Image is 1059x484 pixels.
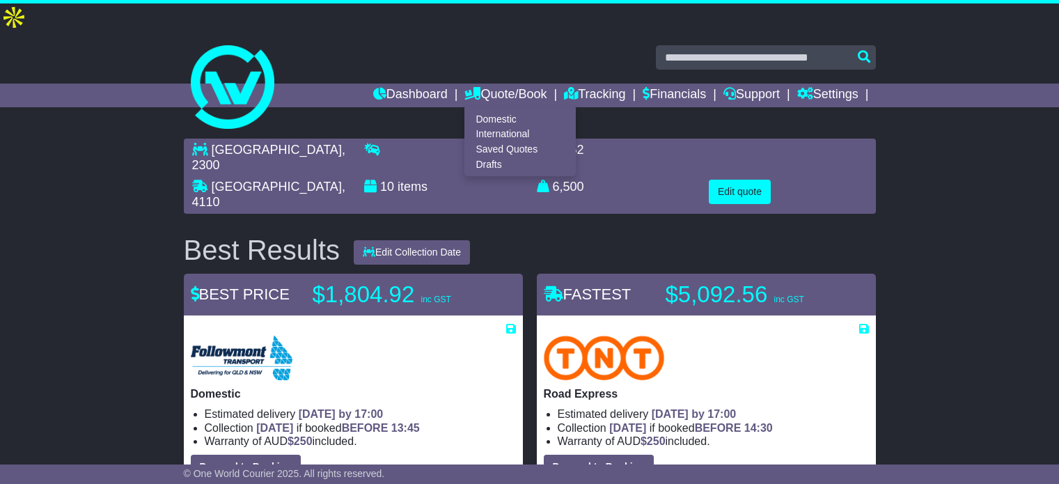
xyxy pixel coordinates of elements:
[744,422,773,434] span: 14:30
[544,336,665,380] img: TNT Domestic: Road Express
[177,235,347,265] div: Best Results
[695,422,742,434] span: BEFORE
[564,84,625,107] a: Tracking
[465,157,575,172] a: Drafts
[797,84,858,107] a: Settings
[205,407,516,421] li: Estimated delivery
[380,180,394,194] span: 10
[354,240,470,265] button: Edit Collection Date
[288,435,313,447] span: $
[609,422,772,434] span: if booked
[191,387,516,400] p: Domestic
[294,435,313,447] span: 250
[313,281,487,309] p: $1,804.92
[558,421,869,435] li: Collection
[192,143,345,172] span: , 2300
[212,180,342,194] span: [GEOGRAPHIC_DATA]
[558,407,869,421] li: Estimated delivery
[544,387,869,400] p: Road Express
[774,295,803,304] span: inc GST
[256,422,419,434] span: if booked
[553,180,584,194] span: 6,500
[465,111,575,127] a: Domestic
[256,422,293,434] span: [DATE]
[391,422,420,434] span: 13:45
[643,84,706,107] a: Financials
[465,142,575,157] a: Saved Quotes
[191,286,290,303] span: BEST PRICE
[299,408,384,420] span: [DATE] by 17:00
[544,455,654,479] button: Proceed to Booking
[205,421,516,435] li: Collection
[465,127,575,142] a: International
[342,422,389,434] span: BEFORE
[191,336,292,380] img: Followmont Transport: Domestic
[373,84,448,107] a: Dashboard
[191,455,301,479] button: Proceed to Booking
[641,435,666,447] span: $
[464,107,576,176] div: Quote/Book
[192,180,345,209] span: , 4110
[647,435,666,447] span: 250
[544,286,632,303] span: FASTEST
[709,180,771,204] button: Edit quote
[666,281,840,309] p: $5,092.56
[421,295,450,304] span: inc GST
[464,84,547,107] a: Quote/Book
[652,408,737,420] span: [DATE] by 17:00
[609,422,646,434] span: [DATE]
[212,143,342,157] span: [GEOGRAPHIC_DATA]
[184,468,385,479] span: © One World Courier 2025. All rights reserved.
[398,180,427,194] span: items
[723,84,780,107] a: Support
[205,435,516,448] li: Warranty of AUD included.
[558,435,869,448] li: Warranty of AUD included.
